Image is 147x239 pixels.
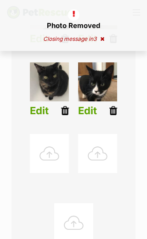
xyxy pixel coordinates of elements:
img: jpiug4vyayvhahpvm2xa.jpg [30,62,69,101]
div: Closing message in [9,36,138,42]
span: 3 [93,35,96,42]
p: Photo Removed [9,9,138,31]
a: Edit [78,105,97,117]
img: o5tbjqq3mvd9cpt19wr2.jpg [78,62,117,101]
a: Edit [30,105,49,117]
